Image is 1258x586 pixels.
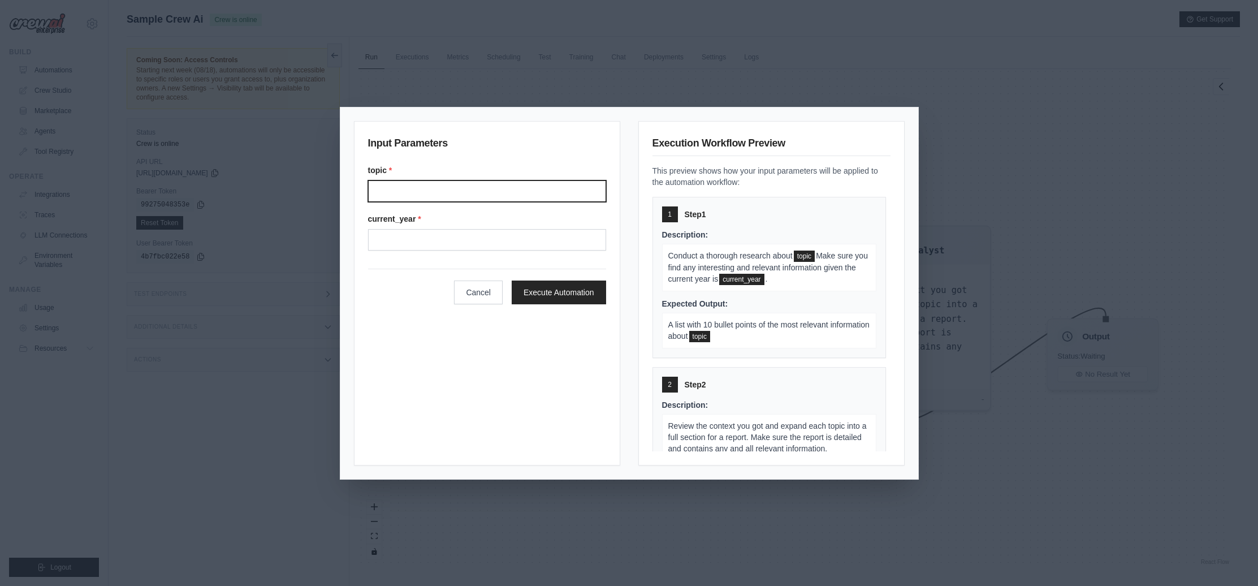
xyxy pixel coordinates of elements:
span: Expected Output: [662,299,728,308]
span: 2 [668,380,672,389]
button: Cancel [454,281,503,304]
span: A list with 10 bullet points of the most relevant information about [668,320,870,341]
button: Execute Automation [512,281,606,304]
span: Description: [662,230,708,239]
h3: Execution Workflow Preview [652,135,890,156]
span: Step 2 [685,379,706,390]
span: Review the context you got and expand each topic into a full section for a report. Make sure the ... [668,421,867,453]
span: Conduct a thorough research about [668,251,793,260]
span: topic [794,251,815,262]
span: current_year [719,274,764,285]
span: Step 1 [685,209,706,220]
p: This preview shows how your input parameters will be applied to the automation workflow: [652,165,890,188]
label: current_year [368,213,606,225]
label: topic [368,165,606,176]
h3: Input Parameters [368,135,606,156]
span: . [766,274,768,283]
span: topic [689,331,710,342]
span: 1 [668,210,672,219]
span: Make sure you find any interesting and relevant information given the current year is [668,251,868,283]
span: Description: [662,400,708,410]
